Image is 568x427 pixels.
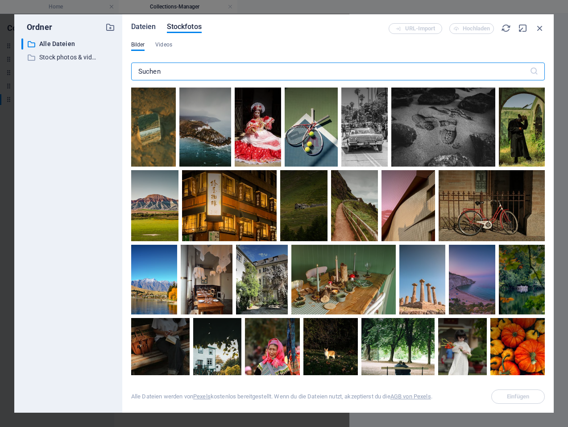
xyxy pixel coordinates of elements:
[167,21,202,32] span: Stockfotos
[155,39,172,50] span: Videos
[39,52,99,63] p: Stock photos & videos
[518,23,528,33] i: Minimieren
[105,22,115,32] i: Neuen Ordner erstellen
[131,63,530,80] input: Suchen
[390,393,431,400] a: AGB von Pexels
[21,21,52,33] p: Ordner
[21,38,23,50] div: ​
[501,23,511,33] i: Neu laden
[21,52,115,63] div: Stock photos & videos
[39,39,99,49] p: Alle Dateien
[131,39,145,50] span: Bilder
[535,23,545,33] i: Schließen
[193,393,211,400] a: Pexels
[491,389,545,404] span: Wähle eine Datei aus
[131,393,432,401] div: Alle Dateien werden von kostenlos bereitgestellt. Wenn du die Dateien nutzt, akzeptierst du die .
[131,21,156,32] span: Dateien
[21,52,99,63] div: Stock photos & videos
